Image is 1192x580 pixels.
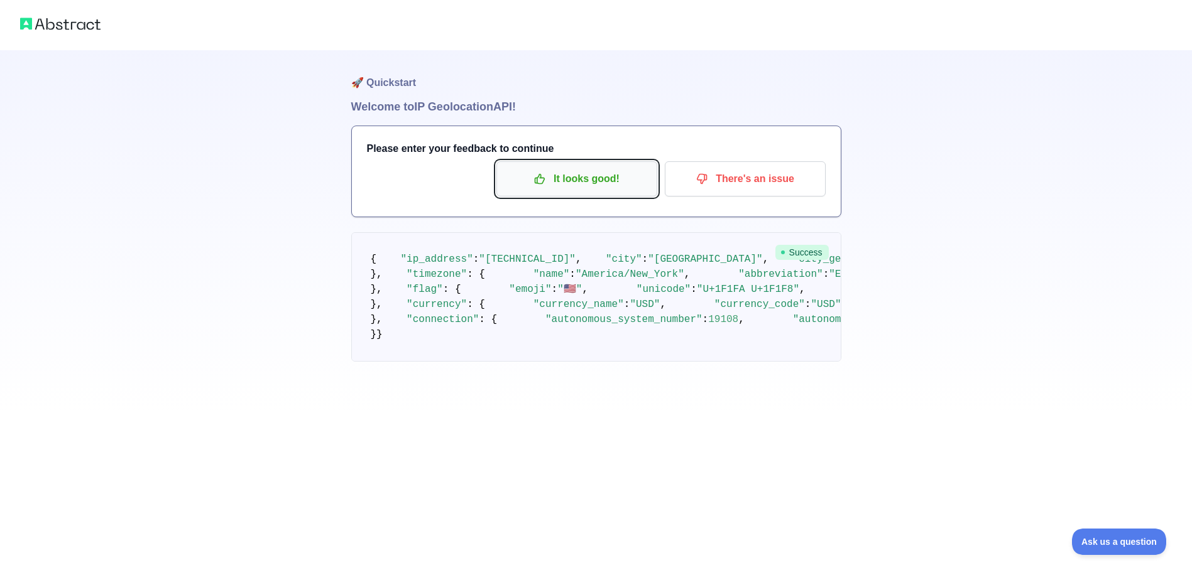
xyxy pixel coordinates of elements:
span: : { [467,269,485,280]
span: : [703,314,709,325]
span: "USD" [811,299,841,310]
p: It looks good! [506,168,648,190]
span: "connection" [407,314,479,325]
button: It looks good! [496,161,657,196]
span: , [576,254,582,265]
h1: 🚀 Quickstart [351,50,841,98]
img: Abstract logo [20,15,101,33]
span: "America/New_York" [576,269,684,280]
span: : [473,254,479,265]
span: : [823,269,829,280]
span: "currency_name" [533,299,624,310]
iframe: Toggle Customer Support [1072,529,1167,555]
span: : { [443,284,461,295]
span: : [805,299,811,310]
span: "EDT" [829,269,859,280]
span: "USD" [630,299,660,310]
span: , [738,314,745,325]
h1: Welcome to IP Geolocation API! [351,98,841,115]
span: "city" [606,254,642,265]
span: : [569,269,576,280]
span: , [582,284,588,295]
span: "abbreviation" [738,269,823,280]
span: : [642,254,648,265]
span: { [371,254,377,265]
h3: Please enter your feedback to continue [367,141,826,156]
span: "emoji" [509,284,551,295]
span: , [684,269,691,280]
span: , [660,299,666,310]
span: "[TECHNICAL_ID]" [479,254,576,265]
span: "name" [533,269,570,280]
span: "currency" [407,299,467,310]
span: 19108 [708,314,738,325]
span: : { [479,314,497,325]
span: , [763,254,769,265]
span: : { [467,299,485,310]
span: : [552,284,558,295]
span: "flag" [407,284,443,295]
span: "U+1F1FA U+1F1F8" [697,284,799,295]
span: "[GEOGRAPHIC_DATA]" [648,254,762,265]
button: There's an issue [665,161,826,196]
span: "autonomous_system_organization" [793,314,986,325]
span: "timezone" [407,269,467,280]
span: "autonomous_system_number" [545,314,703,325]
span: "🇺🇸" [557,284,582,295]
span: : [691,284,697,295]
span: "unicode" [637,284,691,295]
span: "currency_code" [714,299,805,310]
p: There's an issue [674,168,816,190]
span: "ip_address" [401,254,473,265]
span: , [799,284,806,295]
span: Success [775,245,829,260]
span: : [624,299,630,310]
